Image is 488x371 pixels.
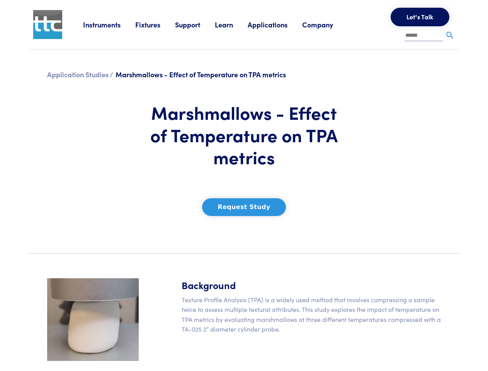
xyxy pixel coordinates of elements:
a: Fixtures [135,20,175,29]
a: Application Studies / [47,70,113,79]
a: Instruments [83,20,135,29]
h5: Background [182,278,441,292]
h1: Marshmallows - Effect of Temperature on TPA metrics [148,101,340,168]
a: Company [302,20,348,29]
p: Texture Profile Analysis (TPA) is a widely used method that involves compressing a sample twice t... [182,295,441,334]
a: Learn [215,20,248,29]
button: Let's Talk [391,8,449,26]
button: Request Study [202,198,286,216]
a: Applications [248,20,302,29]
span: Marshmallows - Effect of Temperature on TPA metrics [116,70,286,79]
a: Support [175,20,215,29]
img: ttc_logo_1x1_v1.0.png [33,10,62,39]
